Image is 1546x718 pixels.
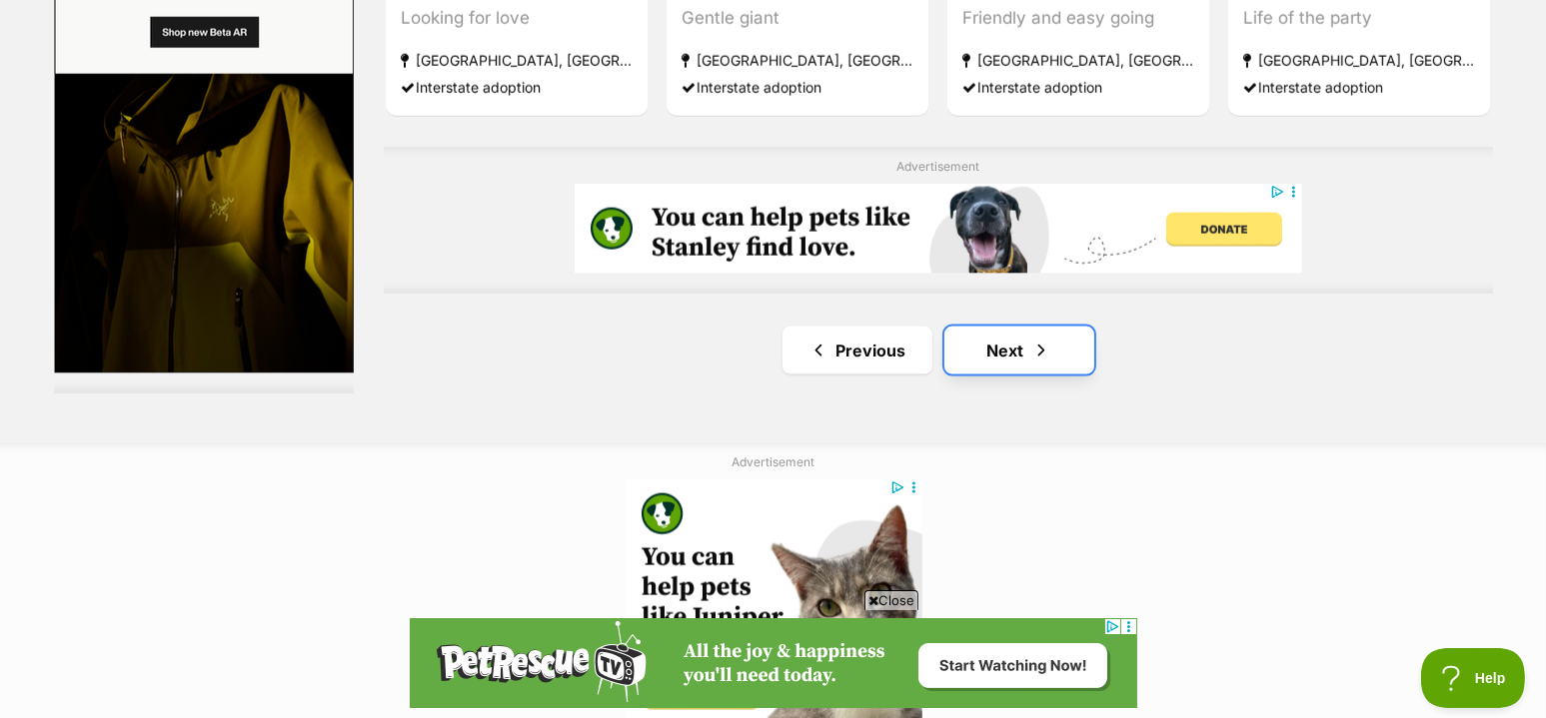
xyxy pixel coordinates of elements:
strong: [GEOGRAPHIC_DATA], [GEOGRAPHIC_DATA] [1243,46,1475,73]
strong: [GEOGRAPHIC_DATA], [GEOGRAPHIC_DATA] [401,46,633,73]
iframe: Advertisement [575,184,1302,274]
strong: [GEOGRAPHIC_DATA], [GEOGRAPHIC_DATA] [962,46,1194,73]
nav: Pagination [384,327,1493,374]
iframe: Advertisement [410,618,1137,708]
div: Advertisement [384,147,1493,294]
div: Interstate adoption [1243,73,1475,100]
div: Looking for love [401,4,633,31]
strong: [GEOGRAPHIC_DATA], [GEOGRAPHIC_DATA] [682,46,913,73]
span: Close [864,590,918,610]
div: Interstate adoption [962,73,1194,100]
div: Friendly and easy going [962,4,1194,31]
iframe: Help Scout Beacon - Open [1421,648,1526,708]
div: Gentle giant [682,4,913,31]
div: Interstate adoption [401,73,633,100]
a: Previous page [782,327,932,374]
div: Life of the party [1243,4,1475,31]
div: Interstate adoption [682,73,913,100]
a: Next page [944,327,1094,374]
